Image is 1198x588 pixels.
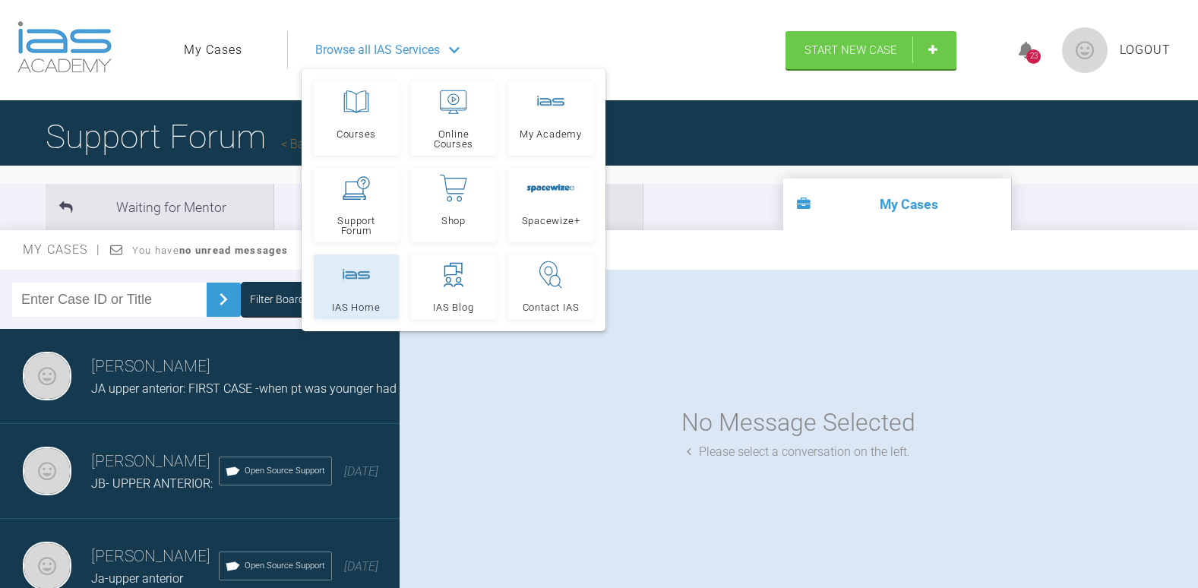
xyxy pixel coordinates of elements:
span: Browse all IAS Services [315,40,440,60]
strong: no unread messages [179,245,288,256]
div: Filter Boards: All [250,291,324,308]
span: Start New Case [804,43,897,57]
span: Open Source Support [245,559,325,573]
h3: [PERSON_NAME] [91,449,219,475]
img: Naila Nehal [23,447,71,495]
div: No Message Selected [681,403,915,442]
span: Shop [441,216,466,226]
h3: [PERSON_NAME] [91,544,219,570]
img: Naila Nehal [23,352,71,400]
a: Back to Home [281,137,365,151]
span: Support Forum [321,216,392,236]
span: Open Source Support [245,464,325,478]
span: You have [132,245,288,256]
span: Ja-upper anterior [91,571,183,586]
a: Courses [314,81,399,156]
a: Start New Case [785,31,956,69]
input: Enter Case ID or Title [12,283,207,317]
span: [DATE] [344,464,378,479]
span: My Cases [23,242,101,257]
h1: Support Forum [46,110,365,163]
li: Waiting for Mentor [46,184,273,230]
div: Please select a conversation on the left. [687,442,910,462]
span: IAS Blog [433,302,473,312]
a: Support Forum [314,168,399,242]
span: Courses [337,129,376,139]
a: Online Courses [411,81,496,156]
img: profile.png [1062,27,1108,73]
a: My Cases [184,40,242,60]
a: Contact IAS [508,254,593,319]
span: My Academy [520,129,582,139]
a: IAS Home [314,254,399,319]
a: My Academy [508,81,593,156]
img: chevronRight.28bd32b0.svg [211,287,235,311]
span: Spacewize+ [522,216,580,226]
a: Logout [1120,40,1171,60]
img: logo-light.3e3ef733.png [17,21,112,73]
span: [DATE] [344,559,378,574]
li: My Cases [783,179,1011,230]
a: IAS Blog [411,254,496,319]
span: JB- UPPER ANTERIOR: [91,476,213,491]
a: Shop [411,168,496,242]
span: IAS Home [332,302,380,312]
div: 23 [1026,49,1041,64]
span: Online Courses [418,129,489,149]
span: Contact IAS [523,302,580,312]
a: Spacewize+ [508,168,593,242]
li: Completed Cases [415,184,643,230]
